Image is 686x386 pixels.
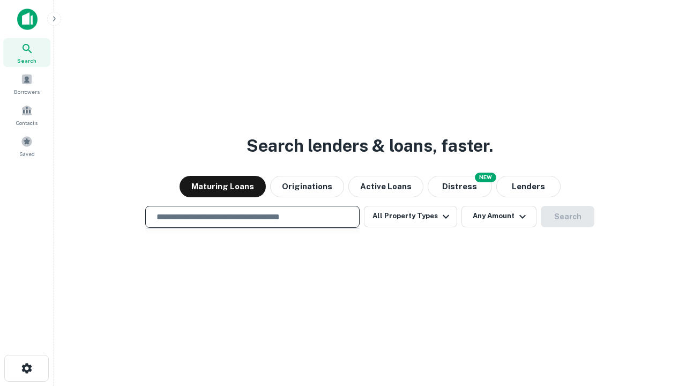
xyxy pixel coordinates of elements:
button: Maturing Loans [180,176,266,197]
h3: Search lenders & loans, faster. [247,133,493,159]
button: Originations [270,176,344,197]
span: Contacts [16,118,38,127]
iframe: Chat Widget [632,300,686,352]
span: Search [17,56,36,65]
a: Contacts [3,100,50,129]
button: Search distressed loans with lien and other non-mortgage details. [428,176,492,197]
div: NEW [475,173,496,182]
button: Active Loans [348,176,423,197]
span: Saved [19,150,35,158]
button: Any Amount [461,206,536,227]
a: Search [3,38,50,67]
img: capitalize-icon.png [17,9,38,30]
button: All Property Types [364,206,457,227]
a: Saved [3,131,50,160]
span: Borrowers [14,87,40,96]
button: Lenders [496,176,561,197]
a: Borrowers [3,69,50,98]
